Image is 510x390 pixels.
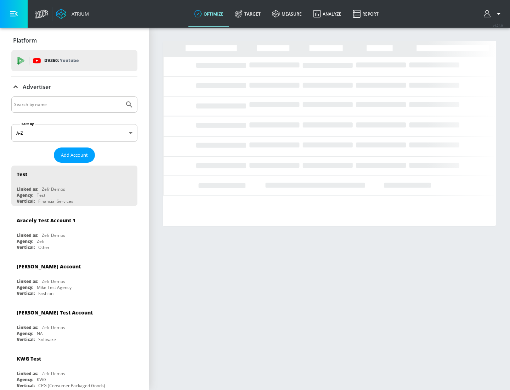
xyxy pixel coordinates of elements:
[17,217,75,224] div: Aracely Test Account 1
[60,57,79,64] p: Youtube
[20,122,35,126] label: Sort By
[11,258,137,298] div: [PERSON_NAME] AccountLinked as:Zefr DemosAgency:Mike Test AgencyVertical:Fashion
[17,171,27,178] div: Test
[11,212,137,252] div: Aracely Test Account 1Linked as:Zefr DemosAgency:ZefrVertical:Other
[17,192,33,198] div: Agency:
[17,244,35,250] div: Vertical:
[17,377,33,383] div: Agency:
[54,147,95,163] button: Add Account
[37,238,45,244] div: Zefr
[42,232,65,238] div: Zefr Demos
[11,124,137,142] div: A-Z
[38,383,105,389] div: CPG (Consumer Packaged Goods)
[17,284,33,290] div: Agency:
[17,330,33,336] div: Agency:
[17,263,81,270] div: [PERSON_NAME] Account
[42,186,65,192] div: Zefr Demos
[23,83,51,91] p: Advertiser
[17,232,38,238] div: Linked as:
[17,324,38,330] div: Linked as:
[42,324,65,330] div: Zefr Demos
[17,355,41,362] div: KWG Test
[17,278,38,284] div: Linked as:
[13,37,37,44] p: Platform
[44,57,79,65] p: DV360:
[17,198,35,204] div: Vertical:
[11,30,137,50] div: Platform
[61,151,88,159] span: Add Account
[42,278,65,284] div: Zefr Demos
[37,377,46,383] div: KWG
[347,1,384,27] a: Report
[17,238,33,244] div: Agency:
[11,166,137,206] div: TestLinked as:Zefr DemosAgency:TestVertical:Financial Services
[37,330,43,336] div: NA
[11,304,137,344] div: [PERSON_NAME] Test AccountLinked as:Zefr DemosAgency:NAVertical:Software
[38,198,73,204] div: Financial Services
[229,1,266,27] a: Target
[69,11,89,17] div: Atrium
[266,1,307,27] a: measure
[17,290,35,296] div: Vertical:
[17,336,35,342] div: Vertical:
[37,192,45,198] div: Test
[17,383,35,389] div: Vertical:
[42,370,65,377] div: Zefr Demos
[38,336,56,342] div: Software
[37,284,72,290] div: Mike Test Agency
[188,1,229,27] a: optimize
[17,186,38,192] div: Linked as:
[493,23,503,27] span: v 4.24.0
[38,290,53,296] div: Fashion
[17,309,93,316] div: [PERSON_NAME] Test Account
[11,77,137,97] div: Advertiser
[14,100,121,109] input: Search by name
[11,50,137,71] div: DV360: Youtube
[38,244,50,250] div: Other
[307,1,347,27] a: Analyze
[56,9,89,19] a: Atrium
[17,370,38,377] div: Linked as:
